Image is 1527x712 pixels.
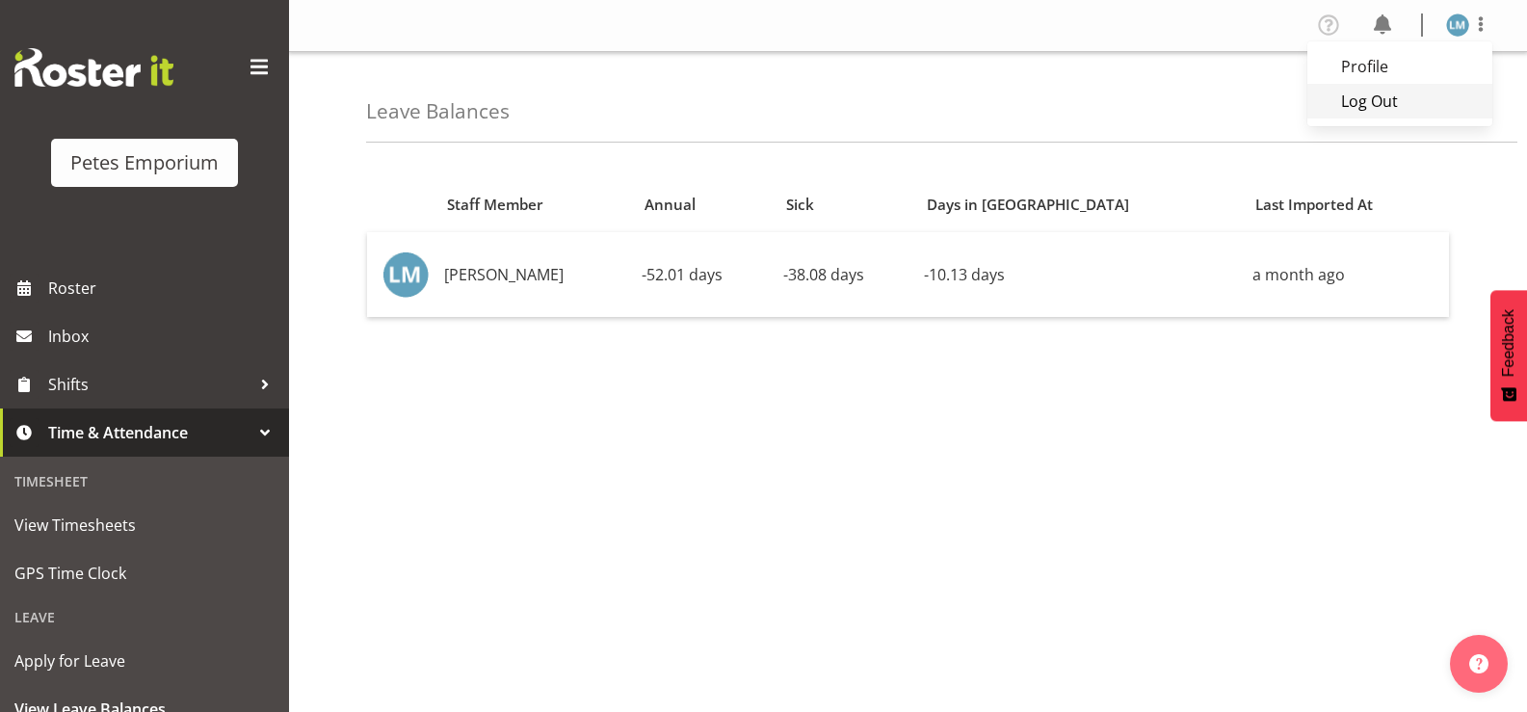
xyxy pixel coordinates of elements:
span: Inbox [48,322,279,351]
h4: Leave Balances [366,100,510,122]
span: Time & Attendance [48,418,250,447]
span: -38.08 days [783,264,864,285]
span: -10.13 days [924,264,1005,285]
span: GPS Time Clock [14,559,275,588]
span: Roster [48,274,279,303]
a: View Timesheets [5,501,284,549]
span: Days in [GEOGRAPHIC_DATA] [927,194,1129,216]
span: View Timesheets [14,511,275,540]
button: Feedback - Show survey [1490,290,1527,421]
img: help-xxl-2.png [1469,654,1488,673]
a: Apply for Leave [5,637,284,685]
div: Timesheet [5,461,284,501]
span: Feedback [1500,309,1517,377]
td: [PERSON_NAME] [436,232,634,317]
span: Annual [645,194,696,216]
a: Log Out [1307,84,1492,119]
div: Leave [5,597,284,637]
span: a month ago [1252,264,1345,285]
img: Rosterit website logo [14,48,173,87]
img: lianne-morete5410.jpg [1446,13,1469,37]
span: -52.01 days [642,264,723,285]
span: Shifts [48,370,250,399]
div: Petes Emporium [70,148,219,177]
span: Staff Member [447,194,543,216]
img: lianne-morete5410.jpg [382,251,429,298]
a: Profile [1307,49,1492,84]
span: Last Imported At [1255,194,1373,216]
span: Apply for Leave [14,646,275,675]
span: Sick [786,194,814,216]
a: GPS Time Clock [5,549,284,597]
